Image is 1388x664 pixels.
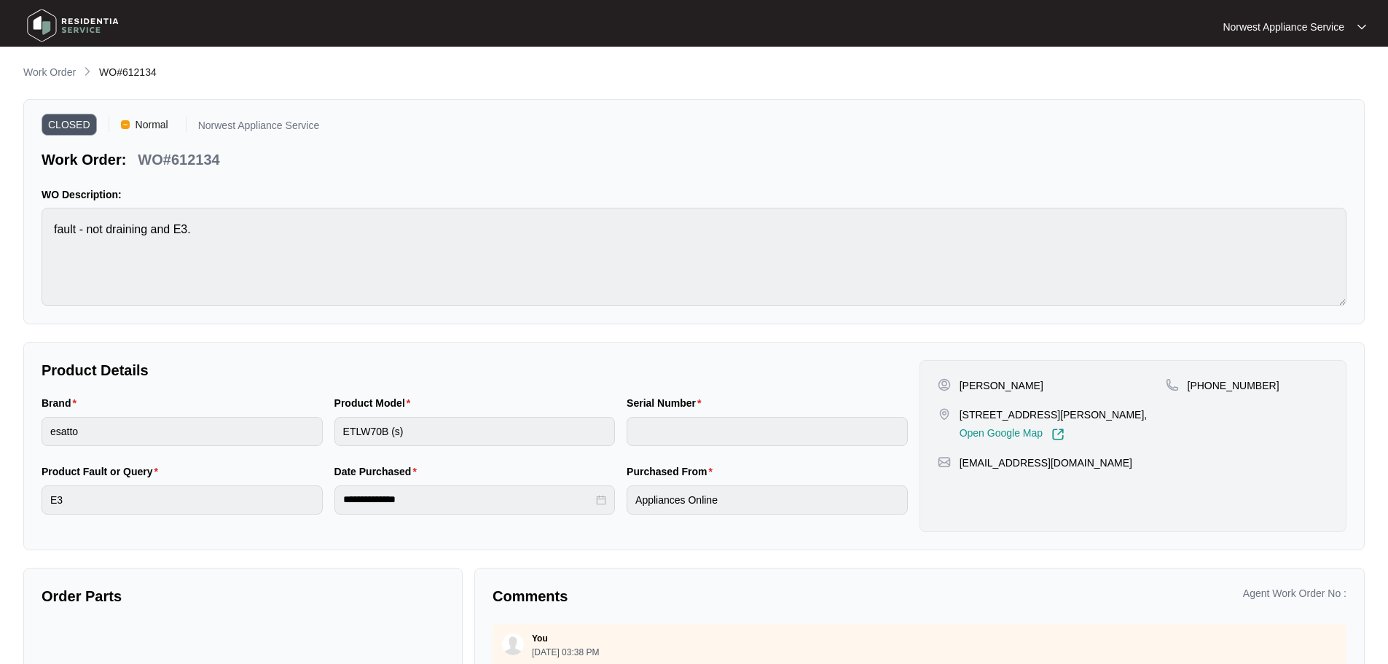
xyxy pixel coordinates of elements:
[42,417,323,446] input: Brand
[1223,20,1344,34] p: Norwest Appliance Service
[627,417,908,446] input: Serial Number
[493,586,909,606] p: Comments
[130,114,174,136] span: Normal
[532,633,548,644] p: You
[334,396,417,410] label: Product Model
[42,187,1346,202] p: WO Description:
[1243,586,1346,601] p: Agent Work Order No :
[42,485,323,515] input: Product Fault or Query
[82,66,93,77] img: chevron-right
[42,360,908,380] p: Product Details
[938,378,951,391] img: user-pin
[138,149,219,170] p: WO#612134
[960,378,1043,393] p: [PERSON_NAME]
[42,149,126,170] p: Work Order:
[938,456,951,469] img: map-pin
[22,4,124,47] img: residentia service logo
[1051,428,1064,441] img: Link-External
[334,417,616,446] input: Product Model
[42,586,444,606] p: Order Parts
[532,648,599,657] p: [DATE] 03:38 PM
[198,120,320,136] p: Norwest Appliance Service
[23,65,76,79] p: Work Order
[343,492,594,507] input: Date Purchased
[960,428,1064,441] a: Open Google Map
[1188,378,1279,393] p: [PHONE_NUMBER]
[334,464,423,479] label: Date Purchased
[938,407,951,421] img: map-pin
[627,485,908,515] input: Purchased From
[502,633,524,655] img: user.svg
[1357,23,1366,31] img: dropdown arrow
[99,66,157,78] span: WO#612134
[960,407,1148,422] p: [STREET_ADDRESS][PERSON_NAME],
[42,114,97,136] span: CLOSED
[627,464,718,479] label: Purchased From
[42,464,164,479] label: Product Fault or Query
[42,208,1346,306] textarea: fault - not draining and E3.
[121,120,130,129] img: Vercel Logo
[42,396,82,410] label: Brand
[20,65,79,81] a: Work Order
[627,396,707,410] label: Serial Number
[1166,378,1179,391] img: map-pin
[960,456,1132,470] p: [EMAIL_ADDRESS][DOMAIN_NAME]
